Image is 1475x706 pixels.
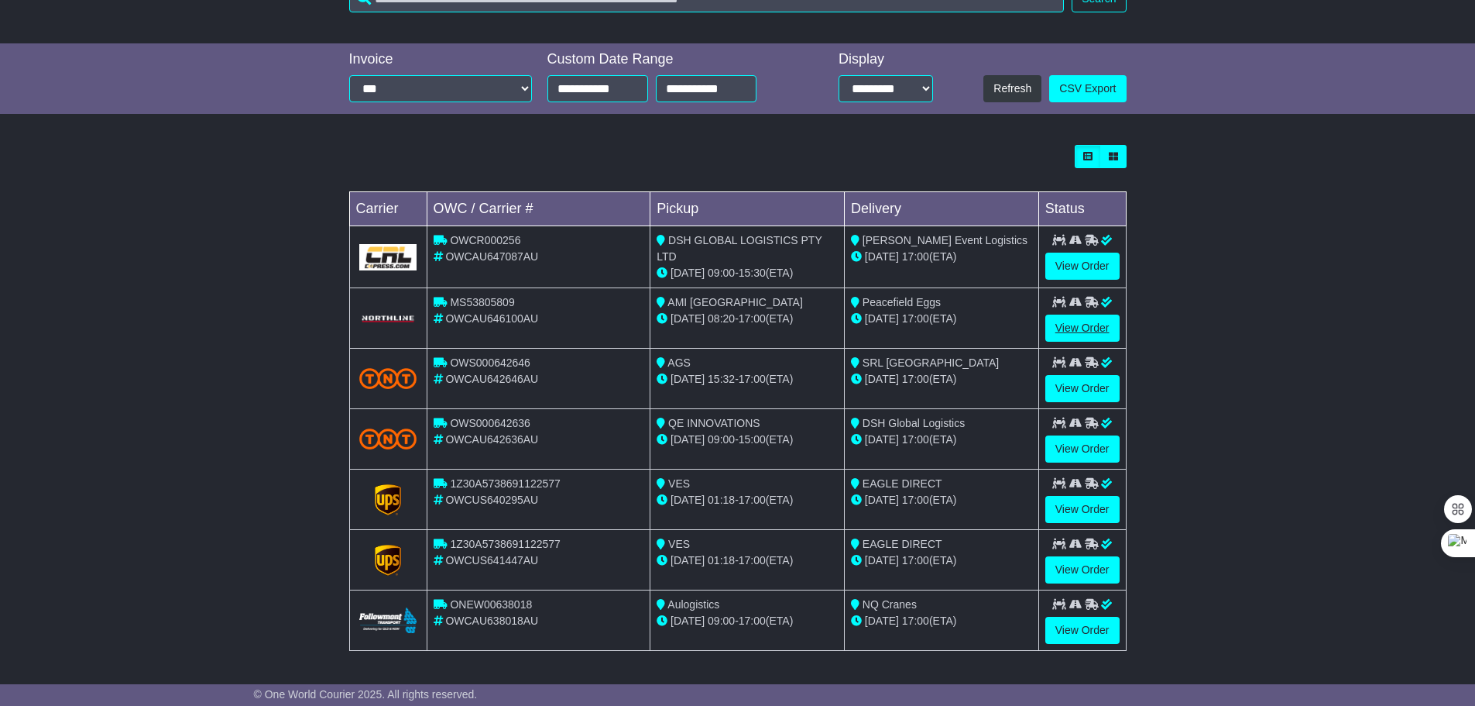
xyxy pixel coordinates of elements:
span: 1Z30A5738691122577 [450,477,560,490]
div: - (ETA) [657,311,838,327]
div: Invoice [349,51,532,68]
span: 17:00 [902,250,929,263]
span: 08:20 [708,312,735,325]
span: [DATE] [865,312,899,325]
span: 17:00 [739,312,766,325]
div: - (ETA) [657,553,838,569]
td: OWC / Carrier # [427,192,650,226]
img: TNT_Domestic.png [359,429,417,449]
span: [PERSON_NAME] Event Logistics [863,234,1027,246]
span: [DATE] [671,433,705,446]
span: VES [668,477,690,490]
span: [DATE] [671,267,705,279]
span: OWCUS640295AU [445,494,538,506]
span: 17:00 [739,373,766,385]
span: 17:00 [902,433,929,446]
div: - (ETA) [657,371,838,387]
div: - (ETA) [657,432,838,448]
img: GetCarrierServiceLogo [359,314,417,323]
span: EAGLE DIRECT [863,477,942,490]
span: AMI [GEOGRAPHIC_DATA] [667,296,803,308]
span: 17:00 [902,615,929,627]
div: (ETA) [851,371,1032,387]
div: - (ETA) [657,265,838,281]
span: [DATE] [671,373,705,385]
span: 15:32 [708,373,735,385]
span: SRL [GEOGRAPHIC_DATA] [863,356,999,369]
img: TNT_Domestic.png [359,368,417,389]
span: 15:30 [739,267,766,279]
button: Refresh [983,75,1041,102]
a: View Order [1045,617,1120,644]
span: [DATE] [865,433,899,446]
span: VES [668,538,690,550]
div: - (ETA) [657,492,838,508]
span: MS53805809 [450,296,514,308]
div: Custom Date Range [547,51,796,68]
span: [DATE] [671,494,705,506]
div: (ETA) [851,311,1032,327]
span: © One World Courier 2025. All rights reserved. [254,688,478,701]
span: OWS000642636 [450,417,530,429]
a: View Order [1045,315,1120,342]
a: View Order [1045,375,1120,402]
span: [DATE] [865,494,899,506]
span: 09:00 [708,267,735,279]
div: (ETA) [851,432,1032,448]
span: OWCAU642646AU [445,373,538,385]
span: [DATE] [671,312,705,325]
a: CSV Export [1049,75,1126,102]
div: - (ETA) [657,613,838,629]
span: OWCAU642636AU [445,433,538,446]
span: Peacefield Eggs [863,296,941,308]
div: (ETA) [851,492,1032,508]
span: 15:00 [739,433,766,446]
span: OWCR000256 [450,234,520,246]
div: Display [839,51,933,68]
div: (ETA) [851,249,1032,265]
a: View Order [1045,496,1120,523]
span: 17:00 [902,373,929,385]
span: OWS000642646 [450,356,530,369]
a: View Order [1045,556,1120,584]
span: OWCAU646100AU [445,312,538,325]
td: Carrier [349,192,427,226]
span: [DATE] [865,373,899,385]
span: 1Z30A5738691122577 [450,538,560,550]
span: ONEW00638018 [450,598,532,611]
td: Delivery [844,192,1038,226]
span: AGS [667,356,691,369]
span: 17:00 [902,494,929,506]
span: 01:18 [708,494,735,506]
span: 17:00 [902,554,929,567]
span: EAGLE DIRECT [863,538,942,550]
span: 17:00 [739,554,766,567]
td: Status [1038,192,1126,226]
img: Followmont_Transport.png [359,608,417,633]
div: (ETA) [851,553,1032,569]
span: 17:00 [739,494,766,506]
span: [DATE] [865,554,899,567]
span: 01:18 [708,554,735,567]
span: Aulogistics [667,598,719,611]
span: [DATE] [671,615,705,627]
span: [DATE] [865,615,899,627]
span: 17:00 [902,312,929,325]
span: DSH GLOBAL LOGISTICS PTY LTD [657,234,822,263]
img: GetCarrierServiceLogo [375,484,401,515]
span: OWCUS641447AU [445,554,538,567]
img: GetCarrierServiceLogo [375,545,401,576]
span: DSH Global Logistics [863,417,965,429]
a: View Order [1045,253,1120,280]
td: Pickup [650,192,845,226]
a: View Order [1045,436,1120,463]
img: GetCarrierServiceLogo [359,244,417,270]
span: NQ Cranes [863,598,917,611]
span: 09:00 [708,615,735,627]
span: [DATE] [671,554,705,567]
span: 09:00 [708,433,735,446]
span: 17:00 [739,615,766,627]
span: OWCAU638018AU [445,615,538,627]
span: QE INNOVATIONS [668,417,760,429]
div: (ETA) [851,613,1032,629]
